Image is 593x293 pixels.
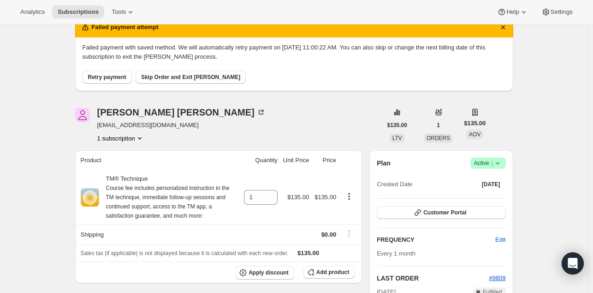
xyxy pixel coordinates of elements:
span: ORDERS [427,135,450,141]
span: Apply discount [249,269,289,276]
th: Shipping [75,224,241,244]
span: Tools [112,8,126,16]
button: Skip Order and Exit [PERSON_NAME] [136,71,246,84]
h2: FREQUENCY [377,235,495,244]
a: #9809 [489,275,505,281]
button: Tools [106,6,141,18]
button: Analytics [15,6,50,18]
div: [PERSON_NAME] [PERSON_NAME] [97,108,266,117]
p: Failed payment with saved method. We will automatically retry payment on [DATE] 11:00:22 AM. You ... [83,43,506,61]
div: TM® Technique [99,174,238,220]
span: [DATE] [482,181,500,188]
span: Sales tax (if applicable) is not displayed because it is calculated with each new order. [81,250,289,256]
span: 1 [437,122,440,129]
button: Apply discount [236,266,294,280]
button: $135.00 [382,119,413,132]
span: $0.00 [321,231,337,238]
button: [DATE] [476,178,506,191]
button: Shipping actions [342,228,356,238]
button: Edit [490,232,511,247]
button: Product actions [342,191,356,201]
span: $135.00 [464,119,486,128]
button: Retry payment [83,71,132,84]
span: AOV [469,131,480,138]
span: Active [474,159,502,168]
button: Settings [536,6,578,18]
button: Product actions [97,134,144,143]
span: $135.00 [387,122,407,129]
h2: Plan [377,159,391,168]
span: | [491,159,492,167]
span: LTV [392,135,402,141]
span: Skip Order and Exit [PERSON_NAME] [141,73,240,81]
th: Product [75,150,241,171]
button: Subscriptions [52,6,104,18]
span: Help [506,8,519,16]
button: 1 [431,119,445,132]
th: Quantity [241,150,280,171]
span: Subscriptions [58,8,99,16]
button: Help [492,6,534,18]
button: Add product [303,266,355,279]
button: Customer Portal [377,206,505,219]
img: product img [81,188,99,207]
span: Created Date [377,180,412,189]
span: Edit [495,235,505,244]
h2: LAST ORDER [377,274,489,283]
span: [EMAIL_ADDRESS][DOMAIN_NAME] [97,121,266,130]
button: #9809 [489,274,505,283]
button: Dismiss notification [497,21,510,34]
div: Open Intercom Messenger [562,252,584,275]
span: $135.00 [314,194,336,201]
span: Customer Portal [423,209,466,216]
span: Every 1 month [377,250,415,257]
span: Settings [551,8,573,16]
h2: Failed payment attempt [92,23,159,32]
span: $135.00 [297,250,319,256]
small: Course fee includes personalized instruction in the TM technique, immediate follow-up sessions an... [106,185,230,219]
span: Frances Donegan [75,108,90,122]
span: $135.00 [287,194,309,201]
th: Price [312,150,339,171]
th: Unit Price [280,150,312,171]
span: Retry payment [88,73,126,81]
span: Add product [316,269,349,276]
span: Analytics [20,8,45,16]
